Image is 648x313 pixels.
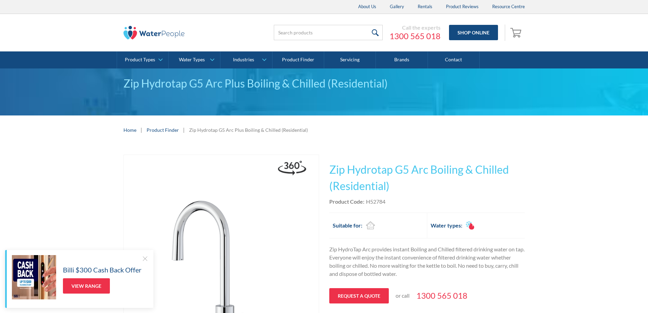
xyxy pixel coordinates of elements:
[189,126,308,134] div: Zip Hydrotap G5 Arc Plus Boiling & Chilled (Residential)
[63,265,142,275] h5: Billi $300 Cash Back Offer
[396,292,410,300] p: or call
[389,31,441,41] a: 1300 565 018
[449,25,498,40] a: Shop Online
[329,245,525,278] p: Zip HydroTap Arc provides instant Boiling and Chilled filtered drinking water on tap. Everyone wi...
[182,126,186,134] div: |
[324,51,376,68] a: Servicing
[329,288,389,303] a: Request a quote
[416,289,467,302] a: 1300 565 018
[125,57,155,63] div: Product Types
[274,25,383,40] input: Search products
[220,51,272,68] a: Industries
[510,27,523,38] img: shopping cart
[63,278,110,294] a: View Range
[147,126,179,134] a: Product Finder
[509,25,525,41] a: Open empty cart
[376,51,428,68] a: Brands
[428,51,480,68] a: Contact
[117,51,168,68] a: Product Types
[12,255,56,299] img: Billi $300 Cash Back Offer
[532,206,648,287] iframe: podium webchat widget prompt
[272,51,324,68] a: Product Finder
[140,126,143,134] div: |
[329,198,364,205] strong: Product Code:
[580,279,648,313] iframe: podium webchat widget bubble
[431,221,462,230] h2: Water types:
[179,57,205,63] div: Water Types
[123,26,185,40] img: The Water People
[123,75,525,92] div: Zip Hydrotap G5 Arc Plus Boiling & Chilled (Residential)
[366,198,385,206] div: H52784
[389,24,441,31] div: Call the experts
[123,126,136,134] a: Home
[169,51,220,68] a: Water Types
[329,161,525,194] h1: Zip Hydrotap G5 Arc Boiling & Chilled (Residential)
[233,57,254,63] div: Industries
[333,221,362,230] h2: Suitable for:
